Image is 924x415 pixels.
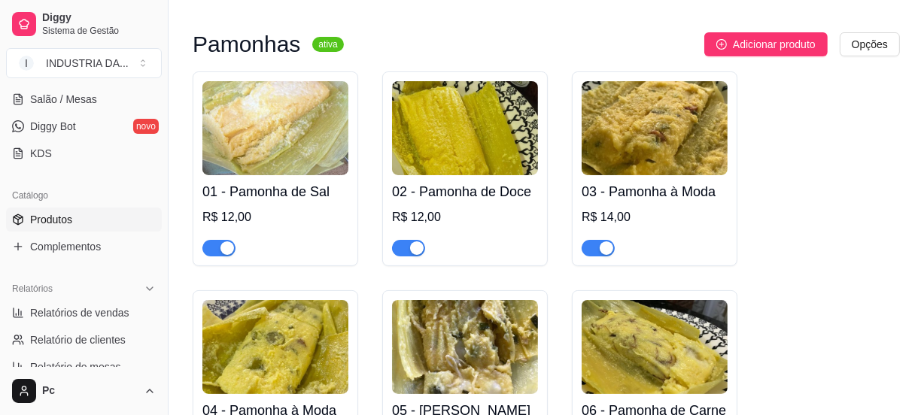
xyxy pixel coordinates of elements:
div: R$ 14,00 [582,208,728,226]
a: Complementos [6,235,162,259]
h4: 02 - Pamonha de Doce [392,181,538,202]
h4: 03 - Pamonha à Moda [582,181,728,202]
div: R$ 12,00 [202,208,348,226]
button: Opções [840,32,900,56]
span: Relatório de clientes [30,332,126,347]
span: Salão / Mesas [30,92,97,107]
img: product-image [392,81,538,175]
a: Produtos [6,207,162,232]
span: Relatório de mesas [30,359,121,374]
a: Diggy Botnovo [6,114,162,138]
button: Pc [6,373,162,409]
span: Sistema de Gestão [42,25,156,37]
button: Select a team [6,48,162,78]
span: I [19,56,34,71]
span: Produtos [30,212,72,227]
span: Adicionar produto [733,36,816,53]
a: Relatório de clientes [6,328,162,352]
a: KDS [6,141,162,165]
span: Opções [852,36,888,53]
img: product-image [202,300,348,394]
span: Relatórios [12,283,53,295]
span: Diggy [42,11,156,25]
span: Diggy Bot [30,119,76,134]
div: R$ 12,00 [392,208,538,226]
img: product-image [392,300,538,394]
a: Salão / Mesas [6,87,162,111]
div: INDUSTRIA DA ... [46,56,129,71]
span: KDS [30,146,52,161]
span: Relatórios de vendas [30,305,129,320]
h4: 01 - Pamonha de Sal [202,181,348,202]
a: Relatório de mesas [6,355,162,379]
h3: Pamonhas [193,35,300,53]
a: Relatórios de vendas [6,301,162,325]
img: product-image [582,300,728,394]
button: Adicionar produto [704,32,828,56]
span: Pc [42,384,138,398]
img: product-image [582,81,728,175]
span: Complementos [30,239,101,254]
img: product-image [202,81,348,175]
div: Catálogo [6,183,162,207]
sup: ativa [312,37,343,52]
a: DiggySistema de Gestão [6,6,162,42]
span: plus-circle [716,39,727,50]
